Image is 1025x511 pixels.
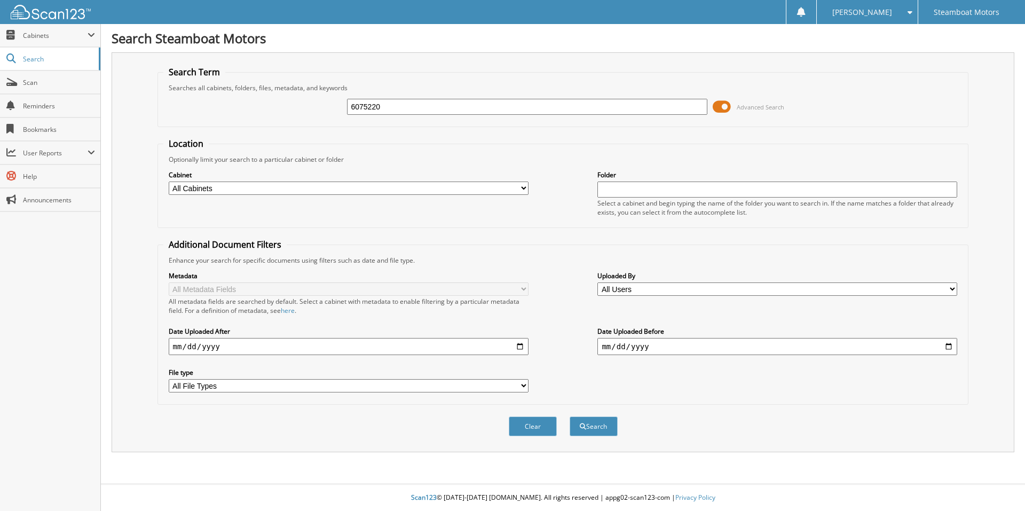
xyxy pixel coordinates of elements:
[169,170,529,179] label: Cabinet
[169,271,529,280] label: Metadata
[23,195,95,205] span: Announcements
[23,101,95,111] span: Reminders
[281,306,295,315] a: here
[23,54,93,64] span: Search
[570,416,618,436] button: Search
[597,338,957,355] input: end
[101,485,1025,511] div: © [DATE]-[DATE] [DOMAIN_NAME]. All rights reserved | appg02-scan123-com |
[737,103,784,111] span: Advanced Search
[597,199,957,217] div: Select a cabinet and begin typing the name of the folder you want to search in. If the name match...
[11,5,91,19] img: scan123-logo-white.svg
[934,9,999,15] span: Steamboat Motors
[23,172,95,181] span: Help
[169,327,529,336] label: Date Uploaded After
[163,239,287,250] legend: Additional Document Filters
[163,138,209,150] legend: Location
[597,271,957,280] label: Uploaded By
[675,493,715,502] a: Privacy Policy
[23,31,88,40] span: Cabinets
[112,29,1014,47] h1: Search Steamboat Motors
[23,125,95,134] span: Bookmarks
[832,9,892,15] span: [PERSON_NAME]
[169,297,529,315] div: All metadata fields are searched by default. Select a cabinet with metadata to enable filtering b...
[163,83,963,92] div: Searches all cabinets, folders, files, metadata, and keywords
[509,416,557,436] button: Clear
[169,338,529,355] input: start
[23,148,88,158] span: User Reports
[23,78,95,87] span: Scan
[972,460,1025,511] iframe: Chat Widget
[597,170,957,179] label: Folder
[169,368,529,377] label: File type
[163,256,963,265] div: Enhance your search for specific documents using filters such as date and file type.
[163,155,963,164] div: Optionally limit your search to a particular cabinet or folder
[411,493,437,502] span: Scan123
[163,66,225,78] legend: Search Term
[597,327,957,336] label: Date Uploaded Before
